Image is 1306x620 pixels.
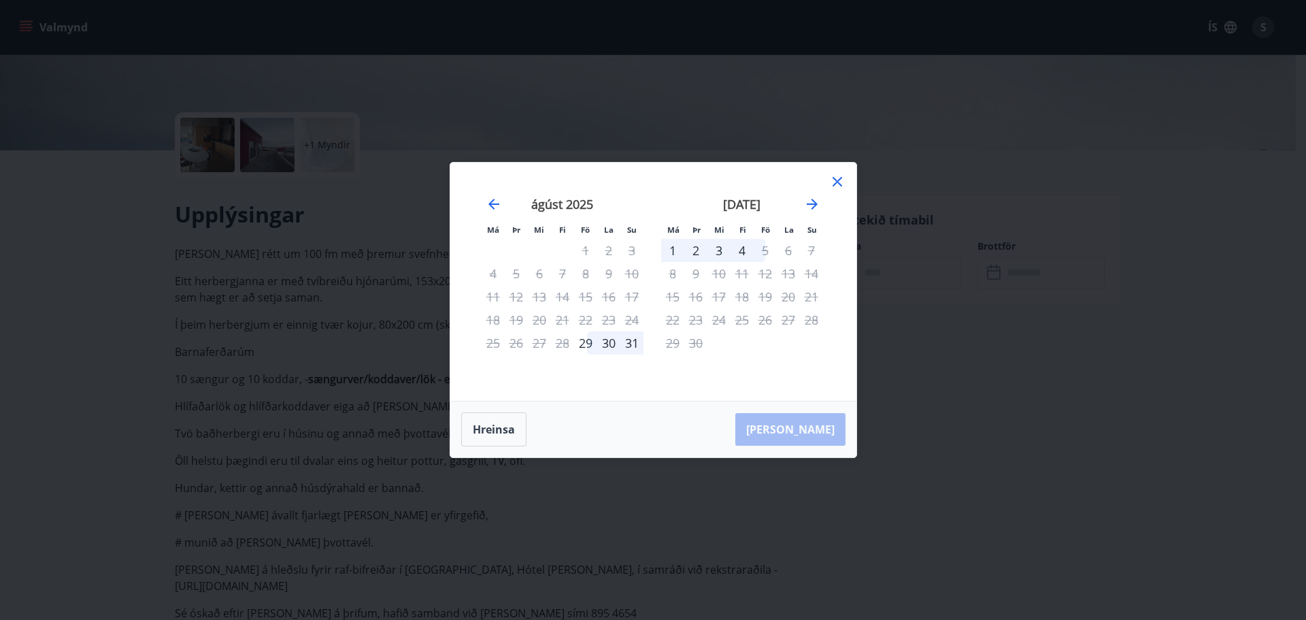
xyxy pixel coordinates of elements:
[467,179,840,385] div: Calendar
[574,308,597,331] td: Not available. föstudagur, 22. ágúst 2025
[777,262,800,285] td: Not available. laugardagur, 13. september 2025
[528,285,551,308] td: Not available. miðvikudagur, 13. ágúst 2025
[800,262,823,285] td: Not available. sunnudagur, 14. september 2025
[754,239,777,262] td: Not available. föstudagur, 5. september 2025
[528,262,551,285] td: Not available. miðvikudagur, 6. ágúst 2025
[574,331,597,355] div: Aðeins innritun í boði
[482,285,505,308] td: Not available. mánudagur, 11. ágúst 2025
[800,285,823,308] td: Not available. sunnudagur, 21. september 2025
[551,262,574,285] td: Not available. fimmtudagur, 7. ágúst 2025
[754,285,777,308] td: Not available. föstudagur, 19. september 2025
[692,225,701,235] small: Þr
[661,308,684,331] td: Not available. mánudagur, 22. september 2025
[528,331,551,355] td: Not available. miðvikudagur, 27. ágúst 2025
[604,225,614,235] small: La
[723,196,760,212] strong: [DATE]
[551,331,574,355] td: Not available. fimmtudagur, 28. ágúst 2025
[707,239,731,262] div: 3
[684,285,707,308] td: Not available. þriðjudagur, 16. september 2025
[667,225,680,235] small: Má
[461,412,526,446] button: Hreinsa
[551,285,574,308] td: Not available. fimmtudagur, 14. ágúst 2025
[777,239,800,262] td: Not available. laugardagur, 6. september 2025
[684,308,707,331] td: Not available. þriðjudagur, 23. september 2025
[620,239,643,262] td: Not available. sunnudagur, 3. ágúst 2025
[684,239,707,262] div: 2
[581,225,590,235] small: Fö
[486,196,502,212] div: Move backward to switch to the previous month.
[597,331,620,355] div: 30
[574,239,597,262] td: Not available. föstudagur, 1. ágúst 2025
[551,308,574,331] td: Not available. fimmtudagur, 21. ágúst 2025
[800,239,823,262] td: Not available. sunnudagur, 7. september 2025
[487,225,499,235] small: Má
[661,285,684,308] td: Not available. mánudagur, 15. september 2025
[661,239,684,262] td: Choose mánudagur, 1. september 2025 as your check-in date. It’s available.
[731,239,754,262] td: Choose fimmtudagur, 4. september 2025 as your check-in date. It’s available.
[754,262,777,285] td: Not available. föstudagur, 12. september 2025
[559,225,566,235] small: Fi
[620,331,643,355] td: Choose sunnudagur, 31. ágúst 2025 as your check-in date. It’s available.
[754,308,777,331] td: Not available. föstudagur, 26. september 2025
[731,239,754,262] div: 4
[597,239,620,262] td: Not available. laugardagur, 2. ágúst 2025
[528,308,551,331] td: Not available. miðvikudagur, 20. ágúst 2025
[597,262,620,285] td: Not available. laugardagur, 9. ágúst 2025
[505,331,528,355] td: Not available. þriðjudagur, 26. ágúst 2025
[731,262,754,285] td: Not available. fimmtudagur, 11. september 2025
[714,225,724,235] small: Mi
[777,285,800,308] td: Not available. laugardagur, 20. september 2025
[661,262,684,285] td: Not available. mánudagur, 8. september 2025
[597,331,620,355] td: Choose laugardagur, 30. ágúst 2025 as your check-in date. It’s available.
[807,225,817,235] small: Su
[620,285,643,308] td: Not available. sunnudagur, 17. ágúst 2025
[777,308,800,331] td: Not available. laugardagur, 27. september 2025
[482,331,505,355] td: Not available. mánudagur, 25. ágúst 2025
[512,225,520,235] small: Þr
[739,225,746,235] small: Fi
[505,262,528,285] td: Not available. þriðjudagur, 5. ágúst 2025
[505,308,528,331] td: Not available. þriðjudagur, 19. ágúst 2025
[620,331,643,355] div: 31
[574,331,597,355] td: Choose föstudagur, 29. ágúst 2025 as your check-in date. It’s available.
[574,262,597,285] td: Not available. föstudagur, 8. ágúst 2025
[804,196,820,212] div: Move forward to switch to the next month.
[482,308,505,331] td: Not available. mánudagur, 18. ágúst 2025
[784,225,794,235] small: La
[661,331,684,355] td: Not available. mánudagur, 29. september 2025
[597,285,620,308] td: Not available. laugardagur, 16. ágúst 2025
[482,262,505,285] td: Not available. mánudagur, 4. ágúst 2025
[684,331,707,355] td: Not available. þriðjudagur, 30. september 2025
[620,308,643,331] td: Not available. sunnudagur, 24. ágúst 2025
[684,239,707,262] td: Choose þriðjudagur, 2. september 2025 as your check-in date. It’s available.
[627,225,637,235] small: Su
[707,239,731,262] td: Choose miðvikudagur, 3. september 2025 as your check-in date. It’s available.
[661,239,684,262] div: 1
[620,262,643,285] td: Not available. sunnudagur, 10. ágúst 2025
[505,285,528,308] td: Not available. þriðjudagur, 12. ágúst 2025
[534,225,544,235] small: Mi
[731,308,754,331] td: Not available. fimmtudagur, 25. september 2025
[707,285,731,308] td: Not available. miðvikudagur, 17. september 2025
[684,262,707,285] td: Not available. þriðjudagur, 9. september 2025
[597,308,620,331] td: Not available. laugardagur, 23. ágúst 2025
[707,262,731,285] td: Not available. miðvikudagur, 10. september 2025
[731,285,754,308] td: Not available. fimmtudagur, 18. september 2025
[800,308,823,331] td: Not available. sunnudagur, 28. september 2025
[761,225,770,235] small: Fö
[707,308,731,331] td: Not available. miðvikudagur, 24. september 2025
[574,285,597,308] td: Not available. föstudagur, 15. ágúst 2025
[531,196,593,212] strong: ágúst 2025
[754,239,777,262] div: Aðeins útritun í boði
